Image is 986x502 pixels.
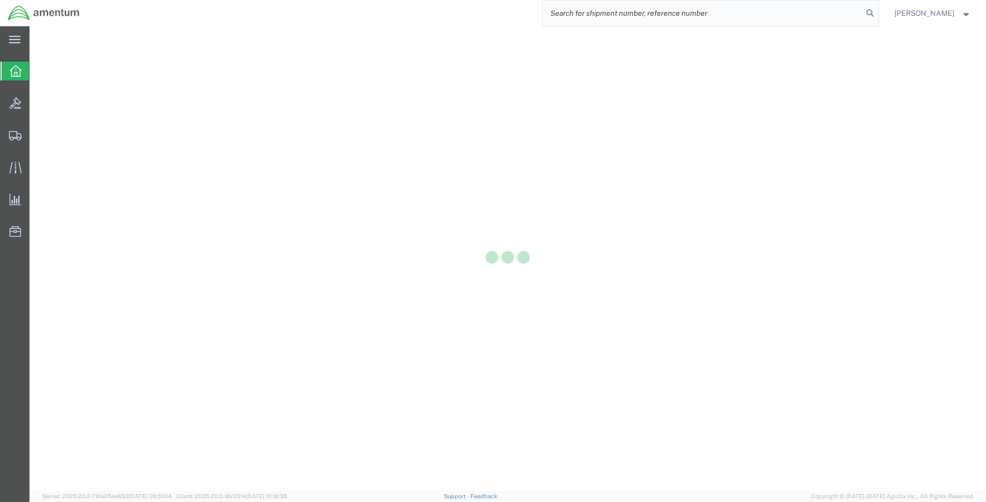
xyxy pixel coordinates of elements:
span: [DATE] 09:51:04 [129,493,172,499]
span: Rigoberto Magallan [894,7,954,19]
span: Client: 2025.20.0-8b113f4 [176,493,287,499]
input: Search for shipment number, reference number [543,1,863,26]
a: Support [444,493,470,499]
button: [PERSON_NAME] [894,7,972,19]
span: [DATE] 10:16:38 [246,493,287,499]
a: Feedback [470,493,497,499]
span: Server: 2025.20.0-710e05ee653 [42,493,172,499]
span: Copyright © [DATE]-[DATE] Agistix Inc., All Rights Reserved [811,492,973,501]
img: logo [7,5,80,21]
